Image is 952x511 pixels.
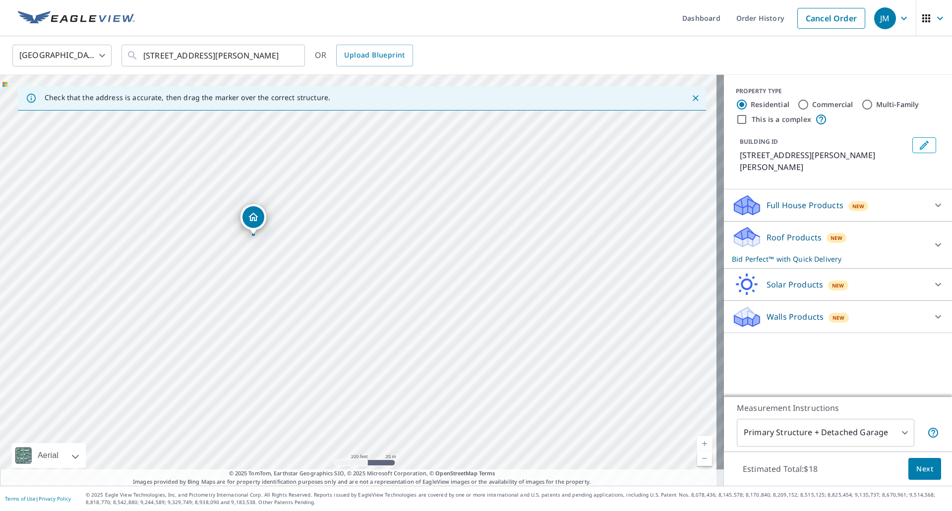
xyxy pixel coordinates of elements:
div: Dropped pin, building 1, Residential property, 942 Jacoby Rd Copley, OH 44321 [240,204,266,235]
div: [GEOGRAPHIC_DATA] [12,42,112,69]
button: Edit building 1 [912,137,936,153]
p: © 2025 Eagle View Technologies, Inc. and Pictometry International Corp. All Rights Reserved. Repo... [86,491,947,506]
p: Measurement Instructions [737,402,939,414]
p: Full House Products [767,199,843,211]
div: Walls ProductsNew [732,305,944,329]
a: Cancel Order [797,8,865,29]
label: Multi-Family [876,100,919,110]
div: Primary Structure + Detached Garage [737,419,914,447]
a: Current Level 18, Zoom Out [697,451,712,466]
span: New [833,314,845,322]
img: EV Logo [18,11,135,26]
div: Aerial [12,443,86,468]
a: Terms [479,469,495,477]
button: Next [908,458,941,480]
div: PROPERTY TYPE [736,87,940,96]
a: Current Level 18, Zoom In [697,436,712,451]
p: | [5,496,71,502]
span: New [832,282,844,289]
a: Terms of Use [5,495,36,502]
a: Privacy Policy [39,495,71,502]
span: © 2025 TomTom, Earthstar Geographics SIO, © 2025 Microsoft Corporation, © [229,469,495,478]
a: OpenStreetMap [435,469,477,477]
label: Commercial [812,100,853,110]
div: OR [315,45,413,66]
input: Search by address or latitude-longitude [143,42,285,69]
div: Aerial [35,443,61,468]
label: Residential [751,100,789,110]
p: Bid Perfect™ with Quick Delivery [732,254,926,264]
a: Upload Blueprint [336,45,413,66]
div: Full House ProductsNew [732,193,944,217]
div: JM [874,7,896,29]
p: Estimated Total: $18 [735,458,826,480]
span: New [831,234,843,242]
span: Next [916,463,933,475]
button: Close [689,92,702,105]
span: Upload Blueprint [344,49,405,61]
span: Your report will include the primary structure and a detached garage if one exists. [927,427,939,439]
p: [STREET_ADDRESS][PERSON_NAME][PERSON_NAME] [740,149,908,173]
p: BUILDING ID [740,137,778,146]
span: New [852,202,865,210]
div: Solar ProductsNew [732,273,944,296]
p: Check that the address is accurate, then drag the marker over the correct structure. [45,93,330,102]
p: Walls Products [767,311,824,323]
p: Roof Products [767,231,822,243]
label: This is a complex [752,114,811,124]
div: Roof ProductsNewBid Perfect™ with Quick Delivery [732,226,944,264]
p: Solar Products [767,279,823,290]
